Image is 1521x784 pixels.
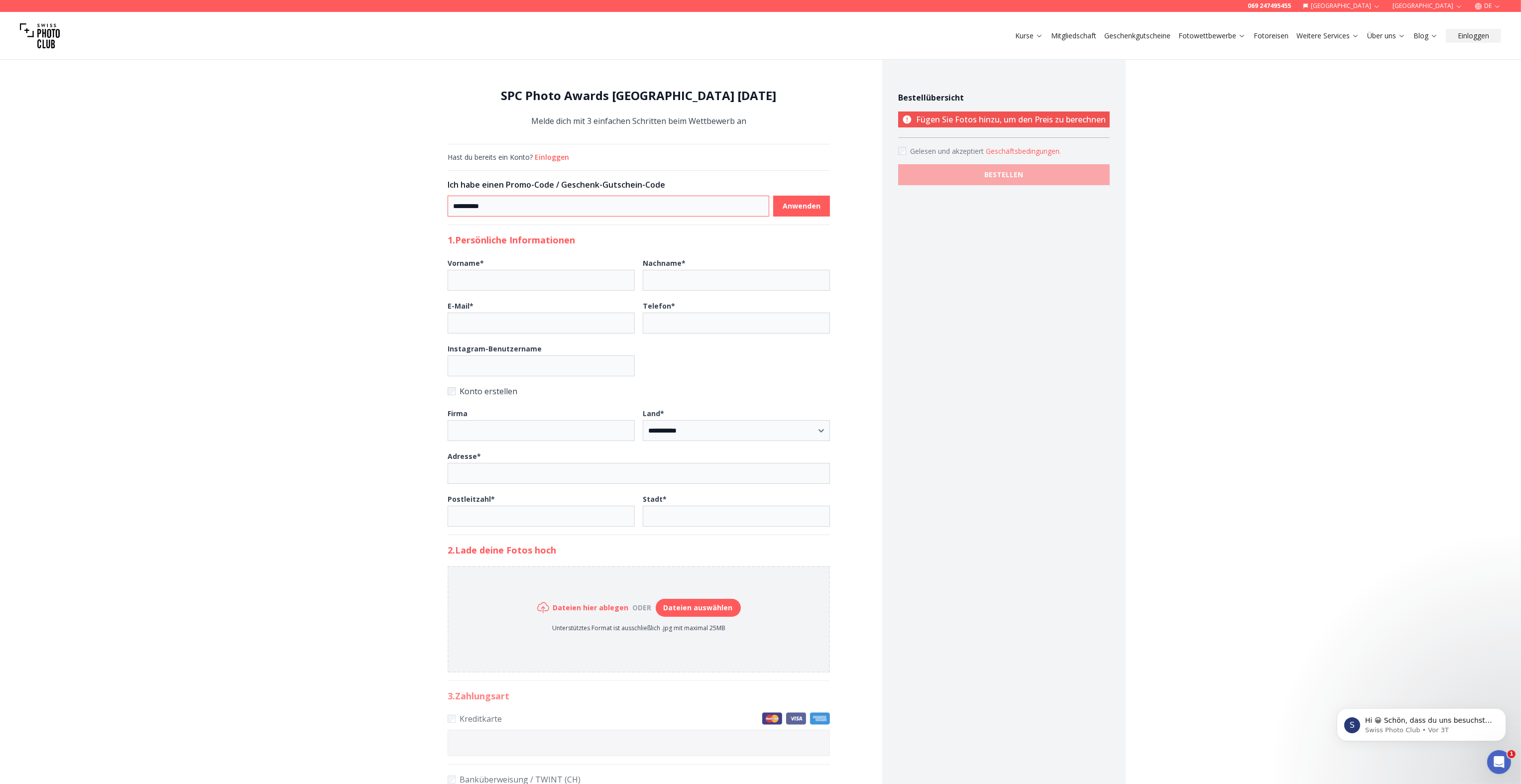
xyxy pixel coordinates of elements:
b: Stadt * [643,494,667,504]
button: BESTELLEN [898,164,1110,185]
div: Hast du bereits ein Konto? [448,152,830,162]
input: Adresse* [448,463,830,484]
button: Einloggen [535,152,569,162]
h3: Ich habe einen Promo-Code / Geschenk-Gutschein-Code [448,179,830,191]
a: Geschenkgutscheine [1104,31,1170,41]
span: 1 [1508,750,1516,758]
a: Mitgliedschaft [1051,31,1096,41]
select: Land* [643,420,830,441]
input: Telefon* [643,313,830,334]
button: Blog [1409,29,1442,43]
b: Firma [448,409,468,418]
a: Fotoreisen [1254,31,1288,41]
b: Postleitzahl * [448,494,495,504]
button: Mitgliedschaft [1047,29,1100,43]
a: Fotowettbewerbe [1178,31,1246,41]
img: Swiss photo club [20,16,60,56]
input: Nachname* [643,270,830,291]
h1: SPC Photo Awards [GEOGRAPHIC_DATA] [DATE] [448,88,830,104]
button: Dateien auswählen [656,599,741,617]
input: Stadt* [643,506,830,527]
b: Land * [643,409,664,418]
b: Instagram-Benutzername [448,344,542,353]
b: Telefon * [643,301,675,311]
button: Fotowettbewerbe [1174,29,1250,43]
a: Über uns [1367,31,1405,41]
input: Postleitzahl* [448,506,635,527]
h4: Bestellübersicht [898,92,1110,104]
div: oder [629,603,656,613]
div: Melde dich mit 3 einfachen Schritten beim Wettbewerb an [448,88,830,128]
h2: 1. Persönliche Informationen [448,233,830,247]
button: Kurse [1011,29,1047,43]
button: Über uns [1363,29,1409,43]
b: Vorname * [448,258,484,268]
input: Accept terms [898,147,906,155]
b: E-Mail * [448,301,473,311]
h6: Dateien hier ablegen [553,603,629,613]
span: Gelesen und akzeptiert [910,146,986,156]
iframe: Intercom live chat [1487,750,1511,774]
label: Konto erstellen [448,384,830,398]
iframe: Intercom notifications Nachricht [1322,687,1521,757]
input: Vorname* [448,270,635,291]
button: Accept termsGelesen und akzeptiert [986,146,1061,156]
button: Geschenkgutscheine [1100,29,1174,43]
input: Firma [448,420,635,441]
a: 069 247495455 [1248,2,1291,10]
b: Anwenden [783,201,820,211]
h2: 2. Lade deine Fotos hoch [448,543,830,557]
p: Fügen Sie Fotos hinzu, um den Preis zu berechnen [898,112,1110,127]
b: Nachname * [643,258,686,268]
b: Adresse * [448,451,481,461]
button: Einloggen [1446,29,1501,43]
p: Unterstütztes Format ist ausschließlich .jpg mit maximal 25MB [537,624,741,632]
button: Anwenden [773,196,830,217]
button: Weitere Services [1292,29,1363,43]
b: BESTELLEN [985,170,1024,180]
a: Kurse [1015,31,1043,41]
input: E-Mail* [448,313,635,334]
a: Weitere Services [1296,31,1359,41]
input: Konto erstellen [448,387,456,395]
button: Fotoreisen [1250,29,1292,43]
input: Instagram-Benutzername [448,355,635,376]
a: Blog [1413,31,1438,41]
